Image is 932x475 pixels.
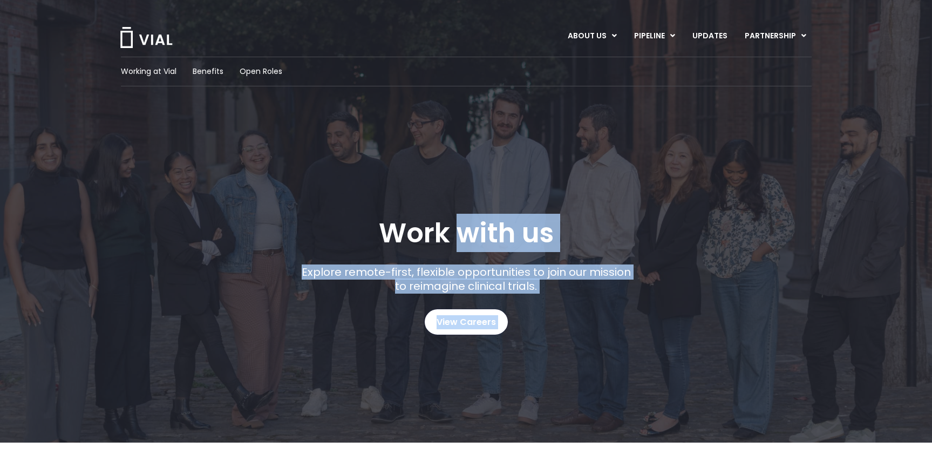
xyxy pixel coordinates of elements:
p: Explore remote-first, flexible opportunities to join our mission to reimagine clinical trials. [297,265,635,293]
img: Vial Logo [119,27,173,48]
a: ABOUT USMenu Toggle [559,27,625,45]
h1: Work with us [379,218,554,249]
a: Working at Vial [121,66,176,77]
a: View Careers [425,309,508,335]
a: UPDATES [684,27,736,45]
a: PIPELINEMenu Toggle [625,27,683,45]
span: View Careers [437,315,496,329]
a: Open Roles [240,66,282,77]
a: Benefits [193,66,223,77]
a: PARTNERSHIPMenu Toggle [736,27,815,45]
